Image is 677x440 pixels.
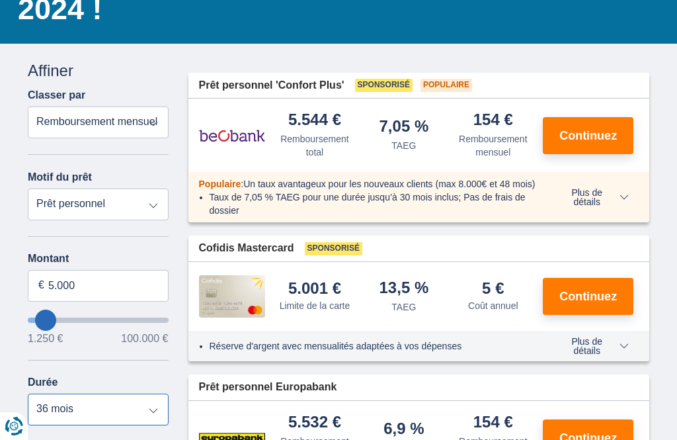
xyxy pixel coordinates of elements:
[468,299,518,312] div: Coût annuel
[557,337,629,355] span: Plus de détails
[280,299,350,312] div: Limite de la carte
[559,130,617,142] span: Continuez
[199,275,265,318] img: pret personnel Cofidis CC
[305,242,362,255] span: Sponsorisé
[28,171,92,183] label: Motif du prêt
[38,278,44,293] span: €
[383,421,424,439] div: 6,9 %
[28,333,63,344] span: 1.250 €
[391,139,416,152] div: TAEG
[454,132,532,159] div: Remboursement mensuel
[379,118,429,136] div: 7,05 %
[547,336,639,356] button: Plus de détails
[559,290,617,302] span: Continuez
[199,78,344,93] span: Prêt personnel 'Confort Plus'
[288,112,341,130] div: 5.544 €
[543,278,633,315] button: Continuez
[28,318,169,323] input: wantToBorrow
[243,179,535,189] span: Un taux avantageux pour les nouveaux clients (max 8.000€ et 48 mois)
[288,281,341,296] div: 5.001 €
[557,188,629,206] span: Plus de détails
[473,112,513,130] div: 154 €
[391,300,416,314] div: TAEG
[355,79,413,92] span: Sponsorisé
[28,60,169,82] div: Affiner
[482,281,504,296] div: 5 €
[379,280,429,298] div: 13,5 %
[199,179,241,189] span: Populaire
[288,414,341,432] div: 5.532 €
[420,79,472,92] span: Populaire
[121,333,168,344] span: 100.000 €
[210,339,537,353] li: Réserve d'argent avec mensualités adaptées à vos dépenses
[28,253,169,265] label: Montant
[543,117,633,154] button: Continuez
[188,177,547,191] div: :
[276,132,354,159] div: Remboursement total
[28,89,85,101] label: Classer par
[199,241,294,256] span: Cofidis Mastercard
[199,119,265,152] img: pret personnel Beobank
[547,187,639,207] button: Plus de détails
[199,380,337,395] span: Prêt personnel Europabank
[28,376,58,388] label: Durée
[473,414,513,432] div: 154 €
[210,191,537,217] li: Taux de 7,05 % TAEG pour une durée jusqu’à 30 mois inclus; Pas de frais de dossier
